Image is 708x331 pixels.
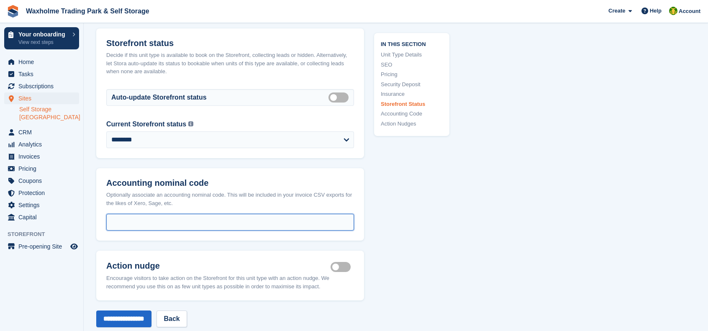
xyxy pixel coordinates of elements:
[18,211,69,223] span: Capital
[106,274,354,290] div: Encourage visitors to take action on the Storefront for this unit type with an action nudge. We r...
[4,211,79,223] a: menu
[156,310,187,327] a: Back
[18,199,69,211] span: Settings
[18,126,69,138] span: CRM
[4,68,79,80] a: menu
[106,191,354,207] div: Optionally associate an accounting nominal code. This will be included in your invoice CSV export...
[381,60,443,69] a: SEO
[4,187,79,199] a: menu
[106,51,354,76] div: Decide if this unit type is available to book on the Storefront, collecting leads or hidden. Alte...
[18,163,69,174] span: Pricing
[381,70,443,79] a: Pricing
[4,199,79,211] a: menu
[669,7,677,15] img: Waxholme Self Storage
[4,27,79,49] a: Your onboarding View next steps
[4,175,79,187] a: menu
[18,139,69,150] span: Analytics
[331,267,354,268] label: Is active
[679,7,700,15] span: Account
[4,80,79,92] a: menu
[18,68,69,80] span: Tasks
[18,151,69,162] span: Invoices
[111,92,207,103] label: Auto-update Storefront status
[8,230,83,239] span: Storefront
[4,126,79,138] a: menu
[381,90,443,98] a: Insurance
[18,31,68,37] p: Your onboarding
[18,241,69,252] span: Pre-opening Site
[106,119,186,129] label: Current Storefront status
[69,241,79,251] a: Preview store
[381,51,443,59] a: Unit Type Details
[4,163,79,174] a: menu
[381,119,443,128] a: Action Nudges
[106,178,354,188] h2: Accounting nominal code
[381,80,443,88] a: Security Deposit
[18,175,69,187] span: Coupons
[328,97,352,98] label: Auto manage storefront status
[381,110,443,118] a: Accounting Code
[4,92,79,104] a: menu
[381,100,443,108] a: Storefront Status
[4,241,79,252] a: menu
[18,92,69,104] span: Sites
[7,5,19,18] img: stora-icon-8386f47178a22dfd0bd8f6a31ec36ba5ce8667c1dd55bd0f319d3a0aa187defe.svg
[18,187,69,199] span: Protection
[188,121,193,126] img: icon-info-grey-7440780725fd019a000dd9b08b2336e03edf1995a4989e88bcd33f0948082b44.svg
[106,261,331,271] h2: Action nudge
[18,80,69,92] span: Subscriptions
[18,56,69,68] span: Home
[23,4,153,18] a: Waxholme Trading Park & Self Storage
[4,56,79,68] a: menu
[381,39,443,47] span: In this section
[4,151,79,162] a: menu
[106,38,354,48] h2: Storefront status
[650,7,662,15] span: Help
[19,105,79,121] a: Self Storage [GEOGRAPHIC_DATA]
[18,38,68,46] p: View next steps
[4,139,79,150] a: menu
[608,7,625,15] span: Create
